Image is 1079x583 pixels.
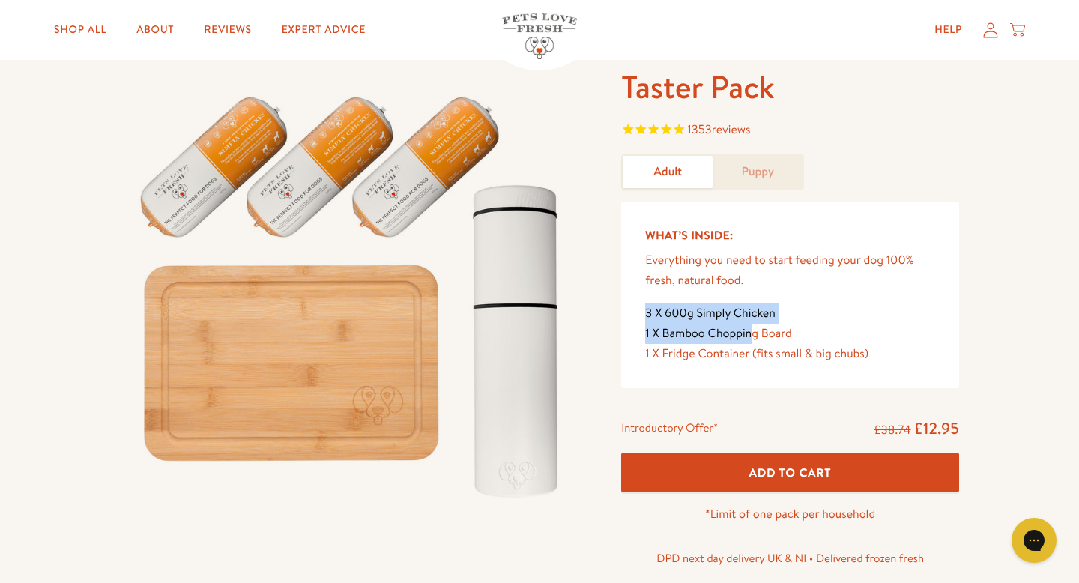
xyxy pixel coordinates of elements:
[621,67,959,108] h1: Taster Pack
[645,226,935,245] h5: What’s Inside:
[270,15,378,45] a: Expert Advice
[502,13,577,59] img: Pets Love Fresh
[749,465,832,480] span: Add To Cart
[42,15,118,45] a: Shop All
[1004,513,1064,568] iframe: Gorgias live chat messenger
[712,121,751,138] span: reviews
[623,156,713,188] a: Adult
[713,156,803,188] a: Puppy
[621,120,959,142] span: Rated 4.8 out of 5 stars 1353 reviews
[124,15,186,45] a: About
[922,15,974,45] a: Help
[621,549,959,568] p: DPD next day delivery UK & NI • Delivered frozen fresh
[621,453,959,492] button: Add To Cart
[913,417,959,439] span: £12.95
[621,504,959,525] p: *Limit of one pack per household
[874,422,910,438] s: £38.74
[120,67,585,513] img: Taster Pack - Adult
[645,344,935,364] div: 1 X Fridge Container (fits small & big chubs)
[687,121,750,138] span: 1353 reviews
[645,250,935,291] p: Everything you need to start feeding your dog 100% fresh, natural food.
[621,418,718,441] div: Introductory Offer*
[645,303,935,324] div: 3 X 600g Simply Chicken
[645,325,792,342] span: 1 X Bamboo Chopping Board
[192,15,263,45] a: Reviews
